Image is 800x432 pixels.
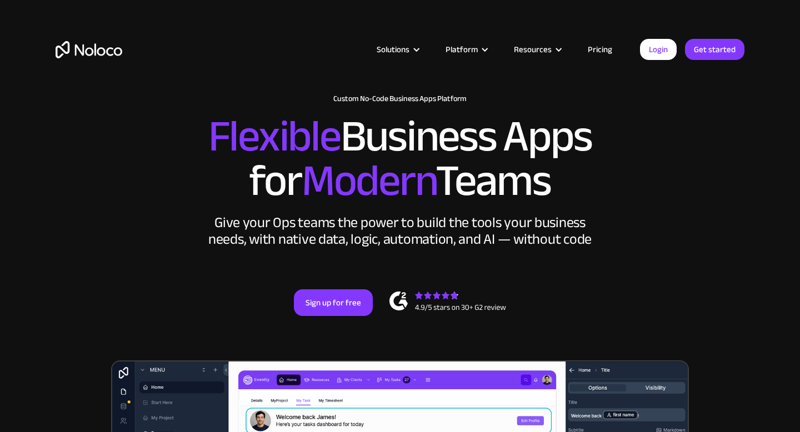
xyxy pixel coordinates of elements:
[377,42,409,57] div: Solutions
[208,95,341,178] span: Flexible
[574,42,626,57] a: Pricing
[302,139,436,222] span: Modern
[514,42,552,57] div: Resources
[685,39,744,60] a: Get started
[56,41,122,58] a: home
[446,42,478,57] div: Platform
[432,42,500,57] div: Platform
[294,289,373,316] a: Sign up for free
[56,114,744,203] h2: Business Apps for Teams
[206,214,594,248] div: Give your Ops teams the power to build the tools your business needs, with native data, logic, au...
[363,42,432,57] div: Solutions
[640,39,677,60] a: Login
[500,42,574,57] div: Resources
